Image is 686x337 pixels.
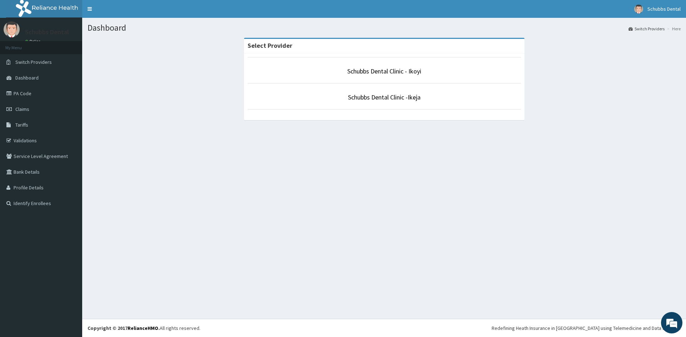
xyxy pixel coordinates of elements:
a: Switch Providers [628,26,665,32]
span: Tariffs [15,122,28,128]
img: User Image [4,21,20,37]
a: Schubbs Dental Clinic - Ikoyi [347,67,421,75]
a: Schubbs Dental Clinic -Ikeja [348,93,421,101]
h1: Dashboard [88,23,681,32]
span: Claims [15,106,29,112]
div: Redefining Heath Insurance in [GEOGRAPHIC_DATA] using Telemedicine and Data Science! [492,325,681,332]
p: Schubbs Dental [25,29,69,35]
strong: Copyright © 2017 . [88,325,160,331]
span: Schubbs Dental [647,6,681,12]
footer: All rights reserved. [82,319,686,337]
span: Dashboard [15,75,39,81]
img: User Image [634,5,643,14]
a: RelianceHMO [128,325,158,331]
strong: Select Provider [248,41,292,50]
li: Here [665,26,681,32]
a: Online [25,39,42,44]
span: Switch Providers [15,59,52,65]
